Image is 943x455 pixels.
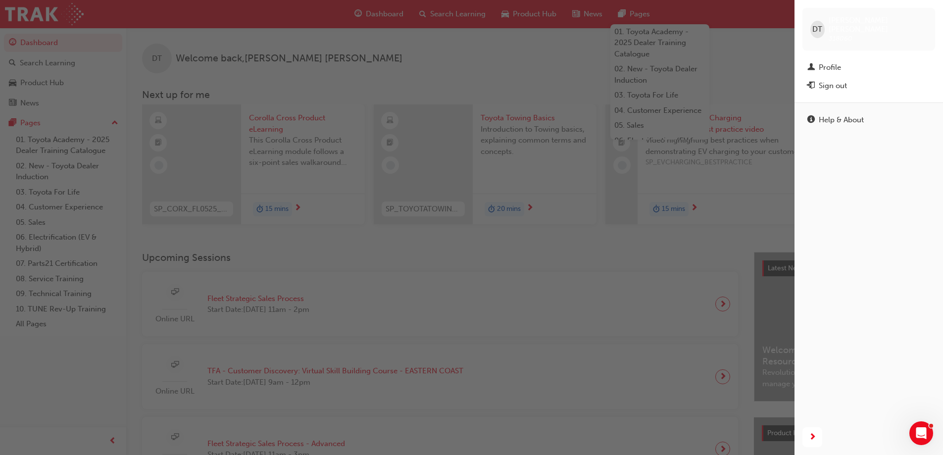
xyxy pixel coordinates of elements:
[807,116,815,125] span: info-icon
[829,34,852,43] span: 318060
[807,63,815,72] span: man-icon
[819,62,841,73] div: Profile
[909,421,933,445] iframe: Intercom live chat
[807,82,815,91] span: exit-icon
[802,77,935,95] button: Sign out
[812,24,822,35] span: DT
[829,16,927,34] span: [PERSON_NAME] [PERSON_NAME]
[819,80,847,92] div: Sign out
[819,114,864,126] div: Help & About
[802,111,935,129] a: Help & About
[802,58,935,77] a: Profile
[809,431,816,444] span: next-icon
